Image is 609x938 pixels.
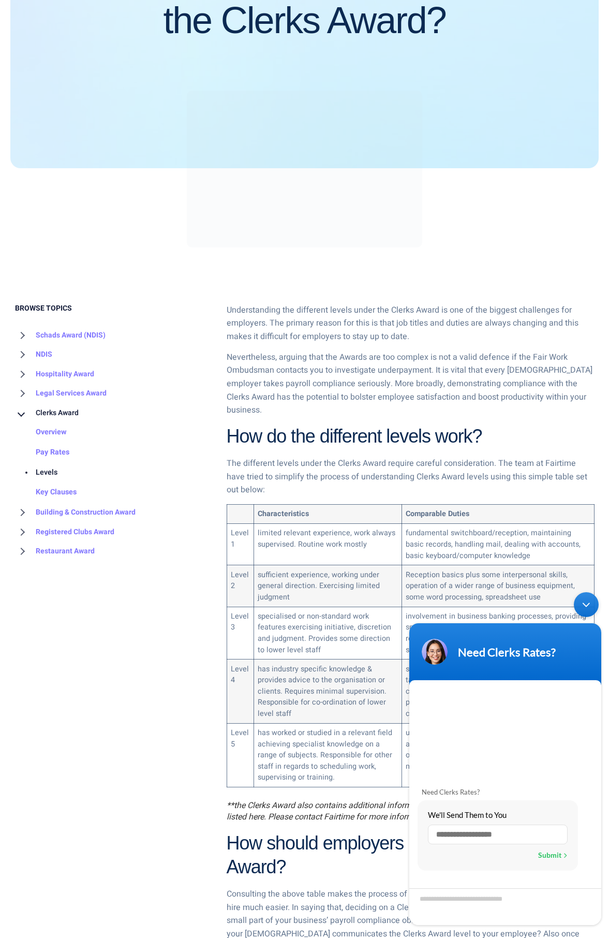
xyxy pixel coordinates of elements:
[404,587,606,930] iframe: SalesIQ Chatwindow
[15,422,67,443] a: Overview
[15,403,79,423] a: Clerks Award
[15,384,107,403] a: Legal Services Award
[254,607,402,659] td: specialised or non-standard work features exercising initiative, discretion and judgment. Provide...
[15,326,106,345] a: Schads Award (NDIS)
[227,304,595,344] p: Understanding the different levels under the Clerks Award is one of the biggest challenges for em...
[227,457,595,497] p: The different levels under the Clerks Award require careful consideration. The team at Fairtime h...
[254,659,402,723] td: has industry specific knowledge & provides advice to the organisation or clients. Requires minima...
[15,522,114,542] a: Registered Clubs Award
[402,565,594,607] td: Reception basics plus some interpersonal skills, operation of a wider range of business equipment...
[258,508,309,519] strong: Characteristics
[402,607,594,659] td: involvement in business banking processes, providing specialised advice on company products and s...
[15,345,52,364] a: NDIS
[15,503,136,522] a: Building & Construction Award
[15,541,95,561] a: Restaurant Award
[15,364,94,384] a: Hospitality Award
[254,565,402,607] td: sufficient experience, working under general direction. Exercising limited judgment
[254,524,402,565] td: limited relevant experience, work always supervised. Routine work mostly
[402,723,594,787] td: understanding of the company objectives, potential areas of growth, trends/ industry, use of a wi...
[402,659,594,723] td: secretarial and executive support, maintaining diaries, taking meeting minutes, answering executi...
[15,463,57,483] a: Levels
[254,723,402,787] td: has worked or studied in a relevant field achieving specialist knowledge on a range of subjects. ...
[227,424,595,449] h2: How do the different levels work?
[15,482,77,503] a: Key Clauses
[227,800,595,823] figcaption: **the Clerks Award also contains additional information relating to Call Centre staff which is no...
[402,524,594,565] td: fundamental switchboard/reception, maintaining basic records, handling mail, dealing with account...
[227,831,595,880] h2: How should employers interpret the Clerks Award?
[15,326,211,561] nav: BROWSE TOPICS
[15,304,211,561] div: BROWSE TOPICS
[187,91,422,247] img: Clerks Award employee
[406,508,469,519] strong: Comparable Duties
[227,565,254,607] td: Level 2
[227,723,254,787] td: Level 5
[227,351,595,417] p: Nevertheless, arguing that the Awards are too complex is not a valid defence if the Fair Work Omb...
[15,443,69,463] a: Pay Rates
[227,524,254,565] td: Level 1
[227,607,254,659] td: Level 3
[227,659,254,723] td: Level 4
